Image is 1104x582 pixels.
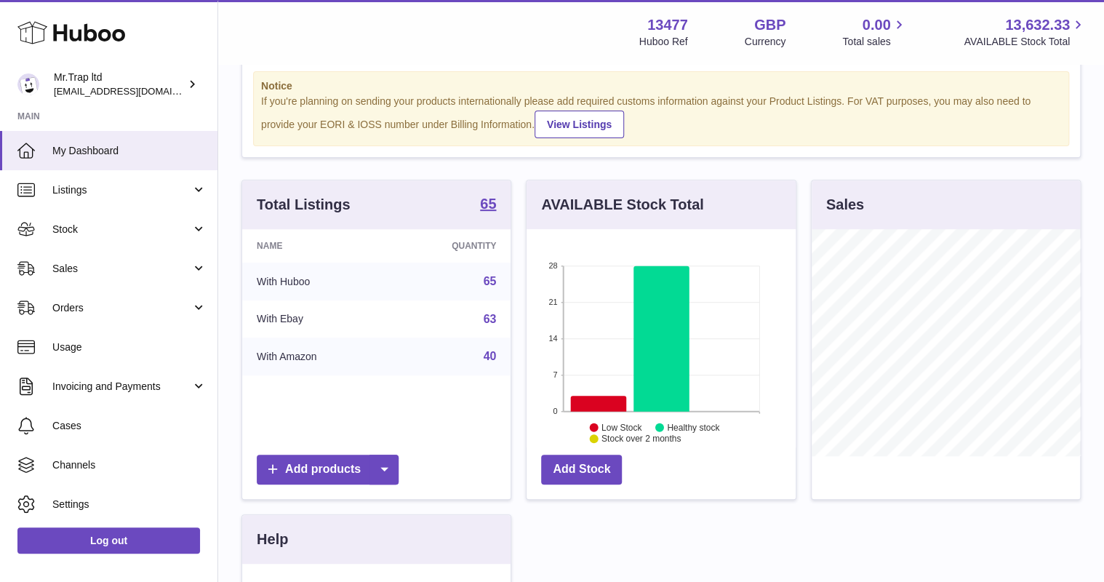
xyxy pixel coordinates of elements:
span: Sales [52,262,191,276]
text: 21 [549,298,558,306]
span: Channels [52,458,207,472]
h3: Help [257,530,288,549]
a: 0.00 Total sales [842,15,907,49]
a: 65 [484,275,497,287]
text: Stock over 2 months [601,434,681,444]
a: Add products [257,455,399,485]
a: Log out [17,527,200,554]
a: 65 [480,196,496,214]
text: 28 [549,261,558,270]
span: Total sales [842,35,907,49]
text: Low Stock [601,423,642,433]
span: Cases [52,419,207,433]
h3: AVAILABLE Stock Total [541,195,703,215]
span: Invoicing and Payments [52,380,191,394]
text: 14 [549,334,558,343]
a: 63 [484,313,497,325]
td: With Huboo [242,263,389,300]
div: If you're planning on sending your products internationally please add required customs informati... [261,95,1061,138]
span: 0.00 [863,15,891,35]
text: Healthy stock [667,423,720,433]
th: Quantity [389,229,511,263]
strong: 13477 [647,15,688,35]
span: 13,632.33 [1005,15,1070,35]
span: Listings [52,183,191,197]
th: Name [242,229,389,263]
text: 0 [553,407,558,415]
div: Currency [745,35,786,49]
div: Mr.Trap ltd [54,71,185,98]
td: With Ebay [242,300,389,338]
span: AVAILABLE Stock Total [964,35,1087,49]
img: office@grabacz.eu [17,73,39,95]
span: My Dashboard [52,144,207,158]
span: [EMAIL_ADDRESS][DOMAIN_NAME] [54,85,214,97]
a: View Listings [535,111,624,138]
span: Stock [52,223,191,236]
span: Usage [52,340,207,354]
a: 13,632.33 AVAILABLE Stock Total [964,15,1087,49]
strong: Notice [261,79,1061,93]
td: With Amazon [242,338,389,375]
span: Settings [52,498,207,511]
text: 7 [553,370,558,379]
strong: 65 [480,196,496,211]
a: 40 [484,350,497,362]
span: Orders [52,301,191,315]
h3: Sales [826,195,864,215]
strong: GBP [754,15,785,35]
div: Huboo Ref [639,35,688,49]
a: Add Stock [541,455,622,485]
h3: Total Listings [257,195,351,215]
